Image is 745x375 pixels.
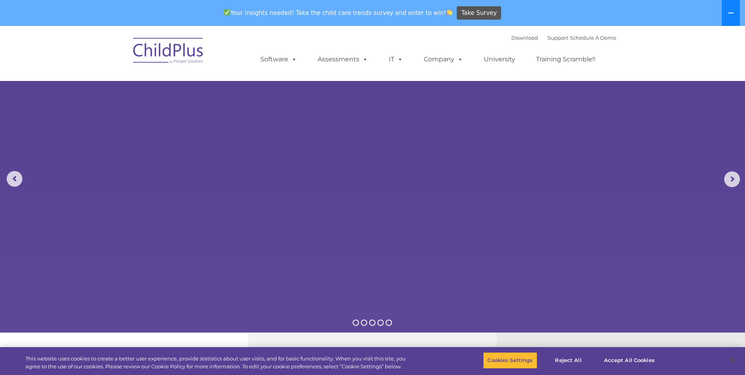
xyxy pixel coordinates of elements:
button: Close [724,352,741,369]
a: Training Scramble!! [528,51,603,67]
a: University [476,51,523,67]
img: 👏 [447,9,452,15]
button: Reject All [544,352,593,369]
a: Download [511,35,538,41]
font: | [511,35,616,41]
a: Software [253,51,305,67]
a: Take Survey [457,6,501,20]
a: Assessments [310,51,376,67]
a: IT [381,51,411,67]
a: Schedule A Demo [570,35,616,41]
a: Company [416,51,471,67]
button: Cookies Settings [483,352,537,369]
div: This website uses cookies to create a better user experience, provide statistics about user visit... [26,355,410,370]
button: Accept All Cookies [600,352,659,369]
img: ChildPlus by Procare Solutions [129,32,208,72]
span: Your insights needed! Take the child care trends survey and enter to win! [221,5,456,20]
span: Take Survey [461,6,497,20]
span: Last name [109,52,133,58]
img: ✅ [224,9,230,15]
a: Support [547,35,568,41]
span: Phone number [109,84,143,90]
